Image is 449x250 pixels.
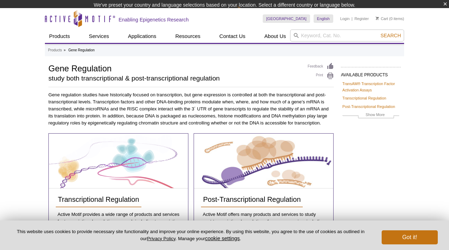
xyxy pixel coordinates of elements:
a: Products [45,30,74,43]
button: Got it! [382,230,438,244]
a: Applications [124,30,161,43]
a: English [314,14,333,23]
a: TransAM® Transcription Factor Activation Assays [342,81,399,93]
li: | [351,14,353,23]
span: Search [381,33,401,38]
a: About Us [260,30,290,43]
img: Post-Transcriptional Regulation [194,134,333,188]
a: Privacy Policy [147,236,175,241]
a: Services [85,30,113,43]
a: Feedback [308,63,334,70]
a: Post-Transcriptional Regulation [342,103,395,110]
a: Print [308,72,334,80]
a: Show More [342,111,399,120]
p: This website uses cookies to provide necessary site functionality and improve your online experie... [11,229,370,242]
a: Contact Us [215,30,249,43]
span: Post-Transcriptional Regulation [203,195,301,203]
p: Gene regulation studies have historically focused on transcription, but gene expression is contro... [48,91,334,127]
img: Your Cart [376,17,379,20]
li: Gene Regulation [68,48,95,52]
a: Transcriptional Regulation [342,95,386,101]
a: Resources [171,30,205,43]
a: Transcriptional Regulation [56,192,141,207]
a: Products [48,47,62,53]
a: Login [340,16,350,21]
span: Transcriptional Regulation [58,195,139,203]
p: Active Motif offers many products and services to study post-transcriptional regulation of gene e... [201,211,326,246]
a: Cart [376,16,388,21]
a: Post-Transcriptional Regulation [194,134,333,188]
p: Active Motif provides a wide range of products and services for transcriptional regulation resear... [56,211,181,246]
a: Register [354,16,369,21]
h2: Enabling Epigenetics Research [119,17,189,23]
h2: study both transcriptional & post-transcriptional regulation [48,75,301,82]
h1: Gene Regulation [48,63,301,73]
a: [GEOGRAPHIC_DATA] [263,14,310,23]
h2: AVAILABLE PRODUCTS [341,67,401,79]
img: Change Here [237,5,256,22]
button: cookie settings [205,235,240,241]
li: (0 items) [376,14,404,23]
input: Keyword, Cat. No. [290,30,404,41]
a: Transcriptional Regulation [49,134,188,188]
img: Transcriptional Regulation [49,134,188,188]
a: Post-Transcriptional Regulation [201,192,303,207]
li: » [63,48,66,52]
button: Search [378,32,403,39]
